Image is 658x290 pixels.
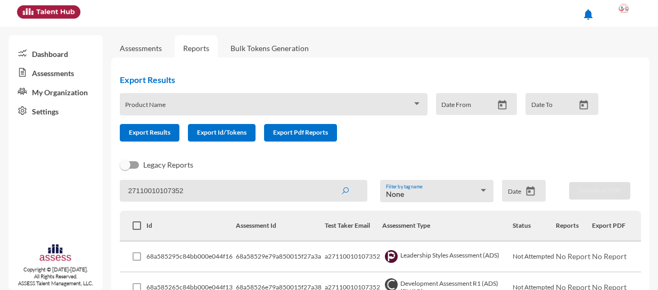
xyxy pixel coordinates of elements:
a: Assessments [9,63,103,82]
span: No Report [556,252,590,261]
a: Bulk Tokens Generation [222,35,317,61]
td: Leadership Styles Assessment (ADS) [382,242,513,272]
th: Export PDF [592,211,641,242]
span: Download PDF [578,186,621,194]
th: Id [146,211,236,242]
span: Export Results [129,128,170,136]
span: No Report [592,252,627,261]
a: Settings [9,101,103,120]
a: Reports [175,35,218,61]
th: Status [513,211,556,242]
a: Assessments [120,44,162,53]
button: Open calendar [521,186,540,197]
span: None [386,189,404,198]
td: Not Attempted [513,242,556,272]
th: Assessment Id [236,211,325,242]
a: Dashboard [9,44,103,63]
td: 68a58529e79a850015f27a3a [236,242,325,272]
p: Copyright © [DATE]-[DATE]. All Rights Reserved. ASSESS Talent Management, LLC. [9,266,103,287]
th: Assessment Type [382,211,513,242]
button: Download PDF [569,182,630,200]
button: Export Results [120,124,179,142]
span: Export Id/Tokens [197,128,246,136]
td: 68a585295c84bb000e044f16 [146,242,236,272]
th: Test Taker Email [325,211,382,242]
a: My Organization [9,82,103,101]
th: Reports [556,211,592,242]
mat-icon: notifications [582,8,595,21]
td: a27110010107352 [325,242,382,272]
button: Export Pdf Reports [264,124,337,142]
h2: Export Results [120,74,607,85]
span: Legacy Reports [143,159,193,171]
input: Search by name, token, assessment type, etc. [120,180,367,202]
span: Export Pdf Reports [273,128,328,136]
button: Open calendar [493,100,512,111]
button: Open calendar [574,100,593,111]
button: Export Id/Tokens [188,124,256,142]
img: assesscompany-logo.png [39,243,72,263]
